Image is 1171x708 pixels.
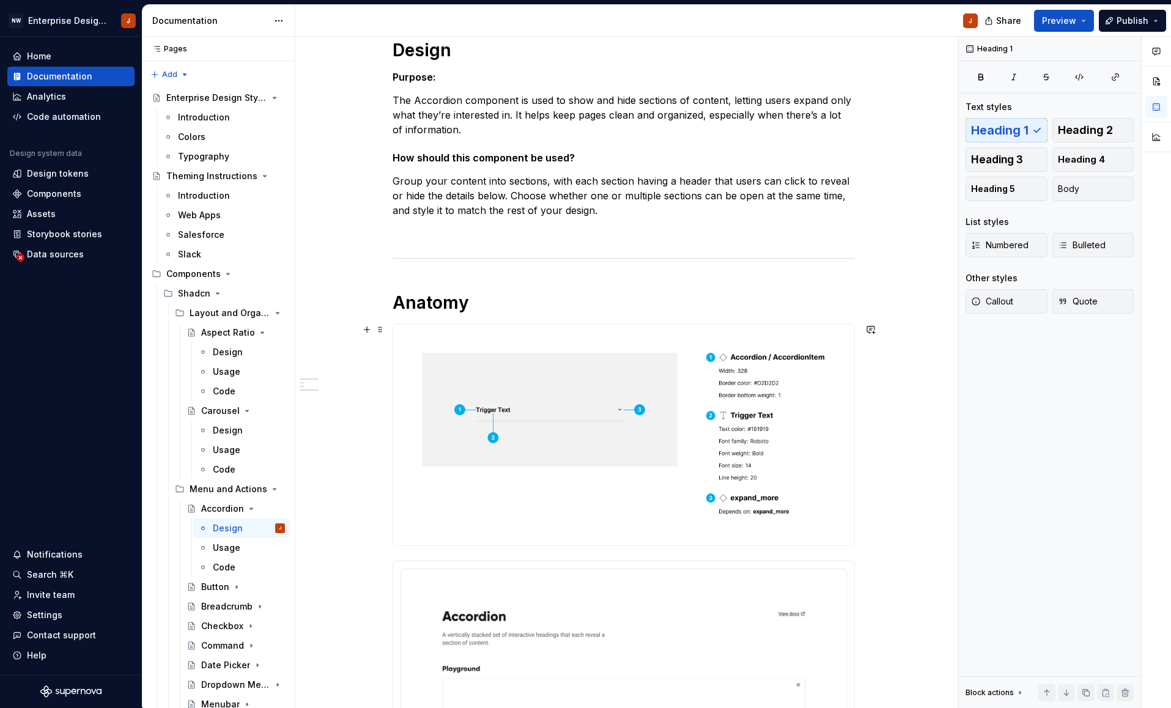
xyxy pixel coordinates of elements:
div: Contact support [27,629,96,641]
svg: Supernova Logo [40,685,102,698]
button: Notifications [7,545,135,564]
div: Layout and Organization [170,303,290,323]
div: Design [213,424,243,437]
a: Settings [7,605,135,625]
span: Heading 4 [1058,153,1105,166]
div: Search ⌘K [27,569,73,581]
div: Design [213,522,243,534]
div: Web Apps [178,209,221,221]
a: Code [193,382,290,401]
div: Breadcrumb [201,600,253,613]
div: NW [9,13,23,28]
span: Heading 2 [1058,124,1113,136]
div: Colors [178,131,205,143]
div: Notifications [27,548,83,561]
h1: Design [393,39,855,61]
a: Invite team [7,585,135,605]
div: Code [213,561,235,573]
div: Documentation [27,70,92,83]
div: Slack [178,248,201,260]
strong: How should this component be used? [393,152,575,164]
a: Theming Instructions [147,166,290,186]
span: Bulleted [1058,239,1106,251]
div: List styles [966,216,1009,228]
div: Code [213,385,235,397]
p: Group your content into sections, with each section having a header that users can click to revea... [393,174,855,218]
img: 85b67f9f-9183-4d10-9ad8-4842dcd06f7f.png [393,324,854,545]
div: Layout and Organization [190,307,270,319]
a: Typography [158,147,290,166]
a: Documentation [7,67,135,86]
button: Body [1052,177,1134,201]
div: Introduction [178,190,230,202]
span: Numbered [971,239,1029,251]
div: Design [213,346,243,358]
div: Code [213,463,235,476]
div: Aspect Ratio [201,326,255,339]
div: Data sources [27,248,84,260]
div: Salesforce [178,229,224,241]
div: Design tokens [27,168,89,180]
button: Search ⌘K [7,565,135,584]
span: Callout [971,295,1013,308]
div: Storybook stories [27,228,102,240]
a: Salesforce [158,225,290,245]
div: Components [27,188,81,200]
a: Colors [158,127,290,147]
span: Preview [1042,15,1076,27]
a: Code automation [7,107,135,127]
div: Code automation [27,111,101,123]
a: DesignJ [193,518,290,538]
div: Usage [213,542,240,554]
div: Block actions [966,684,1025,701]
a: Breadcrumb [182,597,290,616]
div: Help [27,649,46,662]
div: Shadcn [178,287,210,300]
div: Components [166,268,221,280]
div: J [969,16,972,26]
a: Enterprise Design Style Guides [147,88,290,108]
a: Checkbox [182,616,290,636]
div: Shadcn [158,284,290,303]
div: Documentation [152,15,268,27]
button: Add [147,66,193,83]
div: Usage [213,444,240,456]
div: Command [201,640,244,652]
a: Assets [7,204,135,224]
button: Contact support [7,625,135,645]
a: Home [7,46,135,66]
a: Button [182,577,290,597]
div: Enterprise Design System [28,15,106,27]
a: Carousel [182,401,290,421]
button: Numbered [966,233,1047,257]
h1: Anatomy [393,292,855,314]
a: Dropdown Menu [182,675,290,695]
a: Design [193,342,290,362]
span: Body [1058,183,1079,195]
a: Code [193,460,290,479]
div: Theming Instructions [166,170,257,182]
a: Data sources [7,245,135,264]
a: Aspect Ratio [182,323,290,342]
a: Components [7,184,135,204]
div: J [127,16,130,26]
button: Share [978,10,1029,32]
div: Settings [27,609,62,621]
a: Accordion [182,499,290,518]
div: J [279,522,281,534]
a: Web Apps [158,205,290,225]
div: Design system data [10,149,82,158]
a: Date Picker [182,655,290,675]
a: Usage [193,362,290,382]
div: Usage [213,366,240,378]
button: Quote [1052,289,1134,314]
button: Preview [1034,10,1094,32]
button: Help [7,646,135,665]
div: Dropdown Menu [201,679,270,691]
button: Heading 5 [966,177,1047,201]
a: Design [193,421,290,440]
a: Command [182,636,290,655]
button: Heading 2 [1052,118,1134,142]
div: Button [201,581,229,593]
